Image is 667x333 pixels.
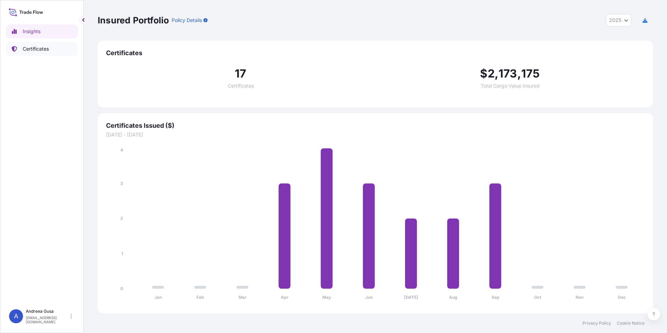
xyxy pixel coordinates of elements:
tspan: Nov [576,295,584,300]
tspan: 3 [120,181,123,186]
tspan: 0 [120,286,123,291]
span: 17 [235,68,246,79]
tspan: Feb [196,295,204,300]
button: Year Selector [606,14,631,27]
tspan: Sep [492,295,500,300]
span: Certificates [228,83,254,88]
span: , [495,68,499,79]
p: Certificates [23,45,49,52]
span: Total Cargo Value Insured [481,83,540,88]
span: 2025 [609,17,621,24]
p: [EMAIL_ADDRESS][DOMAIN_NAME] [26,316,69,324]
tspan: Oct [534,295,541,300]
tspan: Apr [281,295,288,300]
tspan: May [322,295,331,300]
tspan: Mar [239,295,247,300]
a: Privacy Policy [583,320,611,326]
span: , [517,68,521,79]
p: Policy Details [172,17,202,24]
tspan: 4 [120,147,123,153]
a: Certificates [6,42,78,56]
tspan: Dec [618,295,626,300]
span: 175 [521,68,540,79]
tspan: 1 [121,251,123,256]
tspan: Jan [155,295,162,300]
span: A [14,313,18,320]
span: 173 [499,68,517,79]
tspan: 2 [120,216,123,221]
tspan: Aug [449,295,457,300]
span: [DATE] - [DATE] [106,131,645,138]
span: Certificates Issued ($) [106,121,645,130]
p: Andreea Gusa [26,309,69,314]
span: Certificates [106,49,645,57]
p: Insights [23,28,40,35]
span: $ [480,68,487,79]
a: Cookie Notice [617,320,645,326]
tspan: Jun [365,295,373,300]
a: Insights [6,24,78,38]
span: 2 [488,68,495,79]
p: Insured Portfolio [98,15,169,26]
tspan: [DATE] [404,295,418,300]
